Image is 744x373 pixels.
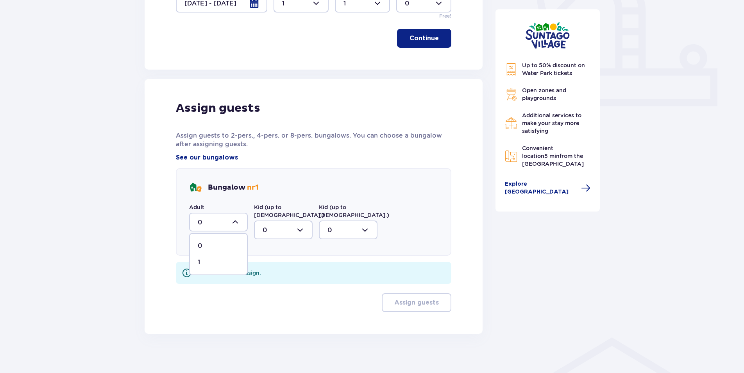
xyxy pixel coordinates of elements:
[176,131,451,149] p: Assign guests to 2-pers., 4-pers. or 8-pers. bungalows. You can choose a bungalow after assigning...
[505,150,517,162] img: Map Icon
[208,183,259,192] p: Bungalow
[176,153,238,162] a: See our bungalows
[505,180,577,196] span: Explore [GEOGRAPHIC_DATA]
[319,203,389,219] label: Kid (up to [DEMOGRAPHIC_DATA].)
[505,88,517,100] img: Grill Icon
[522,62,585,76] span: Up to 50% discount on Water Park tickets
[397,29,451,48] button: Continue
[382,293,451,312] button: Assign guests
[505,117,517,129] img: Restaurant Icon
[394,298,439,307] p: Assign guests
[522,87,566,101] span: Open zones and playgrounds
[198,258,200,267] p: 1
[522,112,581,134] span: Additional services to make your stay more satisfying
[439,13,451,20] p: Free!
[189,203,204,211] label: Adult
[189,181,202,194] img: bungalows Icon
[247,183,259,192] span: nr 1
[525,22,570,49] img: Suntago Village
[522,145,584,167] span: Convenient location from the [GEOGRAPHIC_DATA]
[254,203,324,219] label: Kid (up to [DEMOGRAPHIC_DATA].)
[176,101,260,116] p: Assign guests
[410,34,439,43] p: Continue
[198,242,202,250] p: 0
[544,153,560,159] span: 5 min
[505,180,591,196] a: Explore [GEOGRAPHIC_DATA]
[505,63,517,76] img: Discount Icon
